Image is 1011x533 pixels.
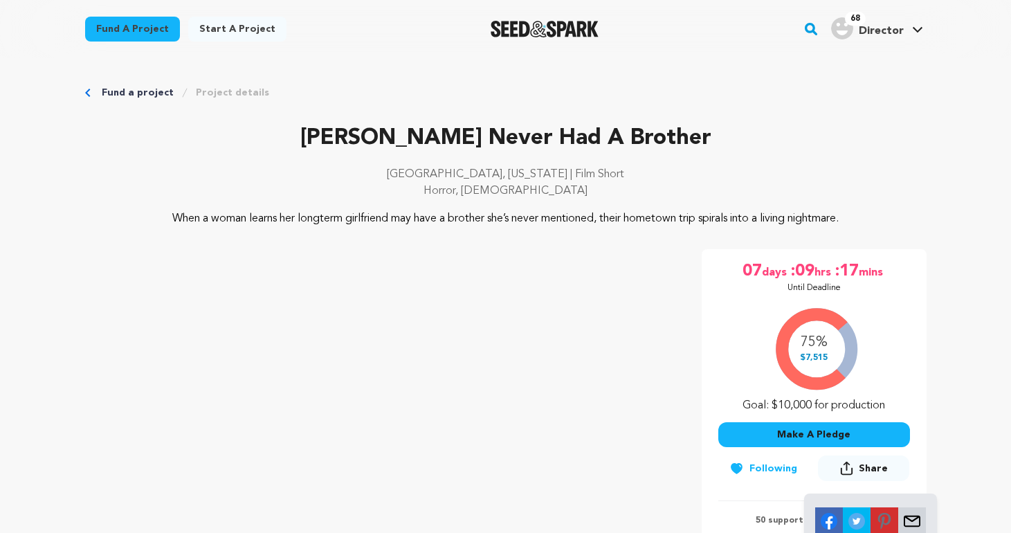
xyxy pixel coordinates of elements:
p: [PERSON_NAME] Never Had A Brother [85,122,927,155]
a: Seed&Spark Homepage [491,21,599,37]
button: Make A Pledge [718,422,910,447]
span: Share [818,455,909,487]
span: hrs [814,260,834,282]
div: Breadcrumb [85,86,927,100]
a: Fund a project [85,17,180,42]
span: 68 [845,12,866,26]
a: Project details [196,86,269,100]
span: Director [859,26,904,37]
a: Fund a project [102,86,174,100]
span: mins [859,260,886,282]
span: 07 [743,260,762,282]
img: Seed&Spark Logo Dark Mode [491,21,599,37]
span: :09 [790,260,814,282]
button: Share [818,455,909,481]
span: Director's Profile [828,15,926,44]
span: Share [859,462,888,476]
span: :17 [834,260,859,282]
p: Until Deadline [787,282,841,293]
p: When a woman learns her longterm girlfriend may have a brother she’s never mentioned, their homet... [169,210,842,227]
img: user.png [831,17,853,39]
div: Director's Profile [831,17,904,39]
span: days [762,260,790,282]
p: [GEOGRAPHIC_DATA], [US_STATE] | Film Short [85,166,927,183]
p: 50 supporters | followers [718,515,910,526]
a: Director's Profile [828,15,926,39]
button: Following [718,456,808,481]
a: Start a project [188,17,286,42]
p: Horror, [DEMOGRAPHIC_DATA] [85,183,927,199]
